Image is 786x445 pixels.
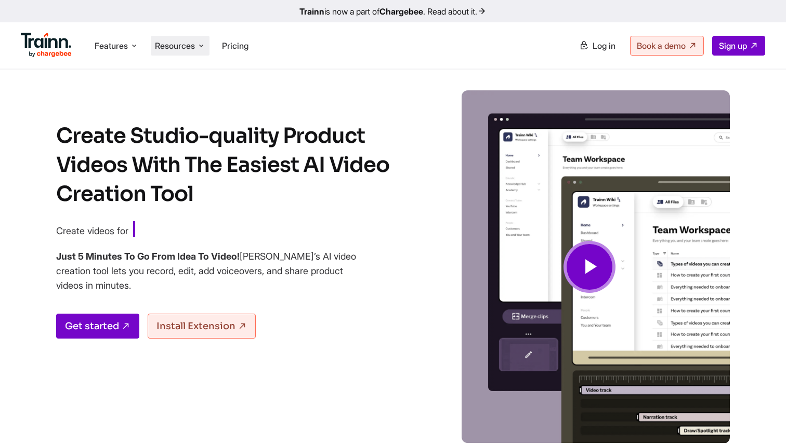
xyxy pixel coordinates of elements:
[719,41,747,51] span: Sign up
[155,40,195,51] span: Resources
[712,36,765,56] a: Sign up
[56,251,240,262] b: Just 5 Minutes To Go From Idea To Video!
[148,314,256,339] a: Install Extension
[56,225,128,236] span: Create videos for
[593,41,615,51] span: Log in
[56,249,358,293] h4: [PERSON_NAME]’s AI video creation tool lets you record, edit, add voiceovers, and share product v...
[379,6,423,17] b: Chargebee
[21,33,72,58] img: Trainn Logo
[449,90,730,443] img: Video creation | Trainn
[222,41,248,51] a: Pricing
[299,6,324,17] b: Trainn
[56,122,410,209] h1: Create Studio-quality Product Videos With The Easiest AI Video Creation Tool
[56,314,139,339] a: Get started
[573,36,622,55] a: Log in
[734,395,786,445] iframe: Chat Widget
[133,221,276,239] span: Customer Education
[637,41,686,51] span: Book a demo
[95,40,128,51] span: Features
[630,36,704,56] a: Book a demo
